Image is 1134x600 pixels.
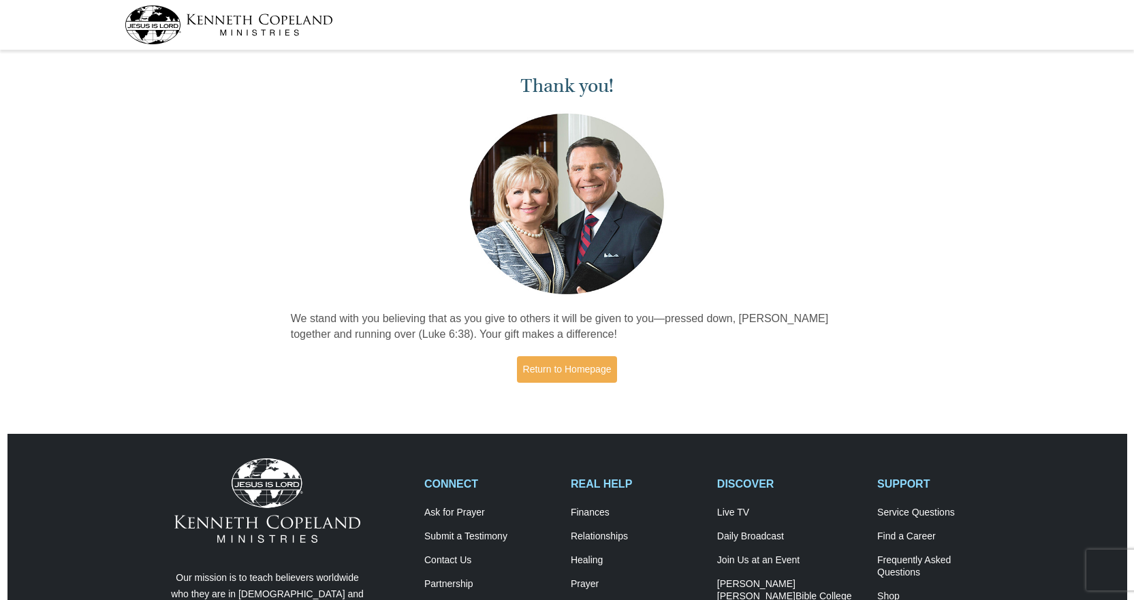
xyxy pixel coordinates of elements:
img: Kenneth Copeland Ministries [174,458,360,543]
img: Kenneth and Gloria [467,110,667,298]
img: kcm-header-logo.svg [125,5,333,44]
h2: DISCOVER [717,477,863,490]
a: Find a Career [877,531,1009,543]
h2: CONNECT [424,477,556,490]
a: Service Questions [877,507,1009,519]
a: Contact Us [424,554,556,567]
a: Relationships [571,531,703,543]
a: Prayer [571,578,703,590]
a: Join Us at an Event [717,554,863,567]
a: Return to Homepage [517,356,618,383]
a: Daily Broadcast [717,531,863,543]
p: We stand with you believing that as you give to others it will be given to you—pressed down, [PER... [291,311,844,343]
a: Ask for Prayer [424,507,556,519]
h2: SUPPORT [877,477,1009,490]
a: Live TV [717,507,863,519]
a: Healing [571,554,703,567]
a: Submit a Testimony [424,531,556,543]
a: Partnership [424,578,556,590]
h2: REAL HELP [571,477,703,490]
a: Frequently AskedQuestions [877,554,1009,579]
h1: Thank you! [291,75,844,97]
a: Finances [571,507,703,519]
